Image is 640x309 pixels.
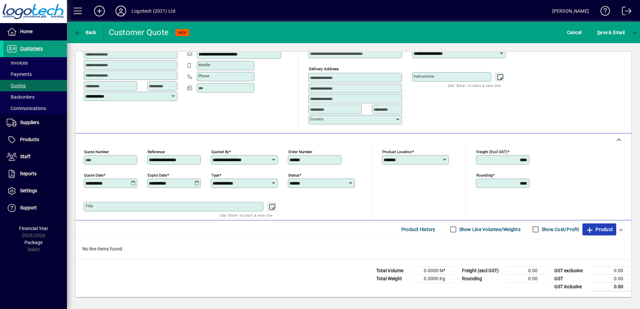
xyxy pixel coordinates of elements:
span: NEW [178,30,186,35]
span: ave & Email [597,27,625,38]
span: Home [20,29,32,34]
label: Show Line Volumes/Weights [458,226,521,233]
div: No line items found [76,239,631,259]
a: Settings [3,183,67,199]
td: GST exclusive [551,267,591,275]
span: Invoices [7,60,28,66]
a: Home [3,23,67,40]
td: Total Volume [373,267,413,275]
mat-label: Freight (excl GST) [476,149,507,154]
td: GST inclusive [551,283,591,291]
div: Customer Quote [109,27,169,38]
mat-label: Product location [382,149,412,154]
span: Cancel [567,27,582,38]
span: Package [24,240,43,245]
mat-hint: Use 'Enter' to start a new line [448,82,500,89]
span: Backorders [7,94,34,100]
td: GST [551,275,591,283]
span: Products [20,137,39,142]
mat-label: Expiry date [148,173,167,177]
td: Freight (excl GST) [459,267,505,275]
div: Logotech (2021) Ltd [132,6,175,16]
a: Suppliers [3,114,67,131]
a: Communications [3,103,67,114]
a: Knowledge Base [595,1,610,23]
a: Staff [3,148,67,165]
a: Logout [617,1,632,23]
a: Payments [3,69,67,80]
span: Product History [401,224,435,235]
span: Customers [20,46,43,51]
span: Product [586,224,613,235]
mat-label: Reference [148,149,165,154]
mat-label: Rounding [476,173,492,177]
td: 0.0000 Kg [413,275,453,283]
span: S [597,30,600,35]
td: 0.00 [505,267,546,275]
a: Quotes [3,80,67,91]
button: Product History [399,223,438,235]
button: Profile [110,5,132,17]
td: Total Weight [373,275,413,283]
mat-label: Instructions [414,74,434,79]
span: Financial Year [19,226,48,231]
button: Add [89,5,110,17]
app-page-header-button: Back [67,26,104,38]
mat-label: Phone [198,74,209,78]
mat-label: Order number [288,149,312,154]
span: Support [20,205,37,210]
a: Products [3,131,67,148]
button: Product [582,223,616,235]
mat-label: Quoted by [211,149,229,154]
div: [PERSON_NAME] [552,6,589,16]
button: Back [72,26,98,38]
span: Quotes [7,83,26,88]
td: 0.0000 M³ [413,267,453,275]
span: Suppliers [20,120,39,125]
span: Payments [7,72,32,77]
label: Show Cost/Profit [540,226,579,233]
td: Rounding [459,275,505,283]
mat-label: Quote number [84,149,109,154]
a: Reports [3,166,67,182]
span: Staff [20,154,30,159]
mat-label: Status [288,173,299,177]
mat-label: Mobile [198,63,210,67]
mat-label: Quote date [84,173,103,177]
span: Communications [7,106,46,111]
a: Invoices [3,57,67,69]
span: Settings [20,188,37,193]
span: Back [74,30,96,35]
a: Support [3,200,67,216]
td: 0.00 [505,275,546,283]
a: Backorders [3,91,67,103]
mat-hint: Use 'Enter' to start a new line [220,211,272,219]
button: Save & Email [594,26,628,38]
mat-label: Type [211,173,219,177]
td: 0.00 [591,275,631,283]
mat-label: Title [85,204,93,208]
button: Cancel [565,26,583,38]
td: 0.00 [591,283,631,291]
td: 0.00 [591,267,631,275]
span: Reports [20,171,36,176]
mat-label: Country [310,117,323,121]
